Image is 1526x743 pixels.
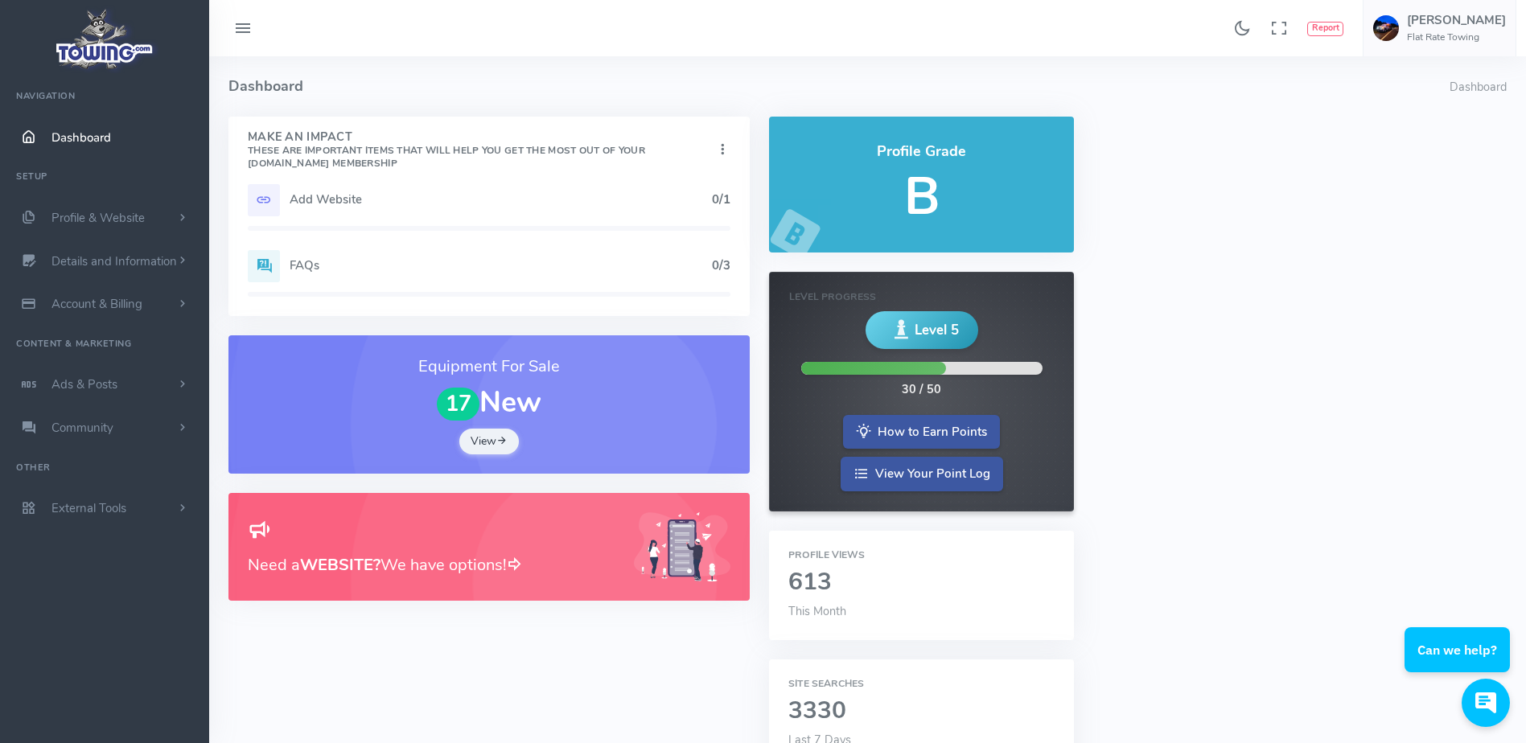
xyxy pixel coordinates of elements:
h5: 0/3 [712,259,730,272]
button: Report [1307,22,1343,36]
span: Account & Billing [51,296,142,312]
a: View [459,429,519,454]
a: How to Earn Points [843,415,1000,449]
h2: 613 [788,569,1055,596]
span: Dashboard [51,129,111,146]
h1: New [248,387,730,421]
h6: Profile Views [788,550,1055,560]
h5: Add Website [290,193,712,206]
h5: FAQs [290,259,712,272]
span: External Tools [51,500,126,516]
li: Dashboard [1450,79,1507,96]
img: logo [51,5,159,73]
h4: Dashboard [228,56,1450,117]
h3: Equipment For Sale [248,355,730,379]
img: Generic placeholder image [634,512,730,582]
h5: [PERSON_NAME] [1407,14,1506,27]
span: Level 5 [915,320,959,340]
h3: Need a We have options! [248,552,615,577]
h6: Site Searches [788,679,1055,689]
span: Ads & Posts [51,376,117,392]
span: Community [51,420,113,436]
h4: Make An Impact [248,131,714,170]
h6: Flat Rate Towing [1407,32,1506,43]
iframe: Conversations [1392,583,1526,743]
h4: Profile Grade [788,144,1055,160]
img: user-image [1373,15,1399,41]
span: 17 [437,388,480,421]
span: Profile & Website [51,210,145,226]
h6: Level Progress [789,292,1054,302]
span: This Month [788,603,846,619]
div: 30 / 50 [902,381,941,399]
b: WEBSITE? [300,554,380,576]
h5: B [788,168,1055,225]
span: Details and Information [51,253,177,269]
a: View Your Point Log [841,457,1003,491]
h5: 0/1 [712,193,730,206]
h2: 3330 [788,698,1055,725]
small: These are important items that will help you get the most out of your [DOMAIN_NAME] Membership [248,144,645,170]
